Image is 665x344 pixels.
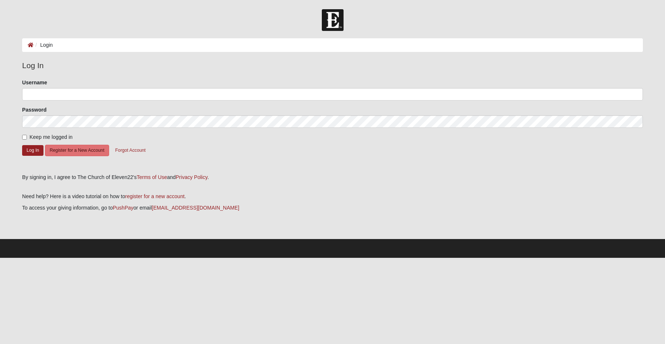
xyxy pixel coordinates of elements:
input: Keep me logged in [22,135,27,140]
span: Keep me logged in [29,134,73,140]
div: By signing in, I agree to The Church of Eleven22's and . [22,173,643,181]
label: Username [22,79,47,86]
li: Login [34,41,53,49]
a: register for a new account [125,193,185,199]
a: PushPay [113,205,133,211]
a: Terms of Use [137,174,167,180]
legend: Log In [22,60,643,71]
p: Need help? Here is a video tutorial on how to . [22,193,643,200]
button: Register for a New Account [45,145,109,156]
a: Privacy Policy [176,174,208,180]
img: Church of Eleven22 Logo [322,9,344,31]
button: Forgot Account [111,145,150,156]
a: [EMAIL_ADDRESS][DOMAIN_NAME] [152,205,239,211]
p: To access your giving information, go to or email [22,204,643,212]
label: Password [22,106,46,113]
button: Log In [22,145,43,156]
